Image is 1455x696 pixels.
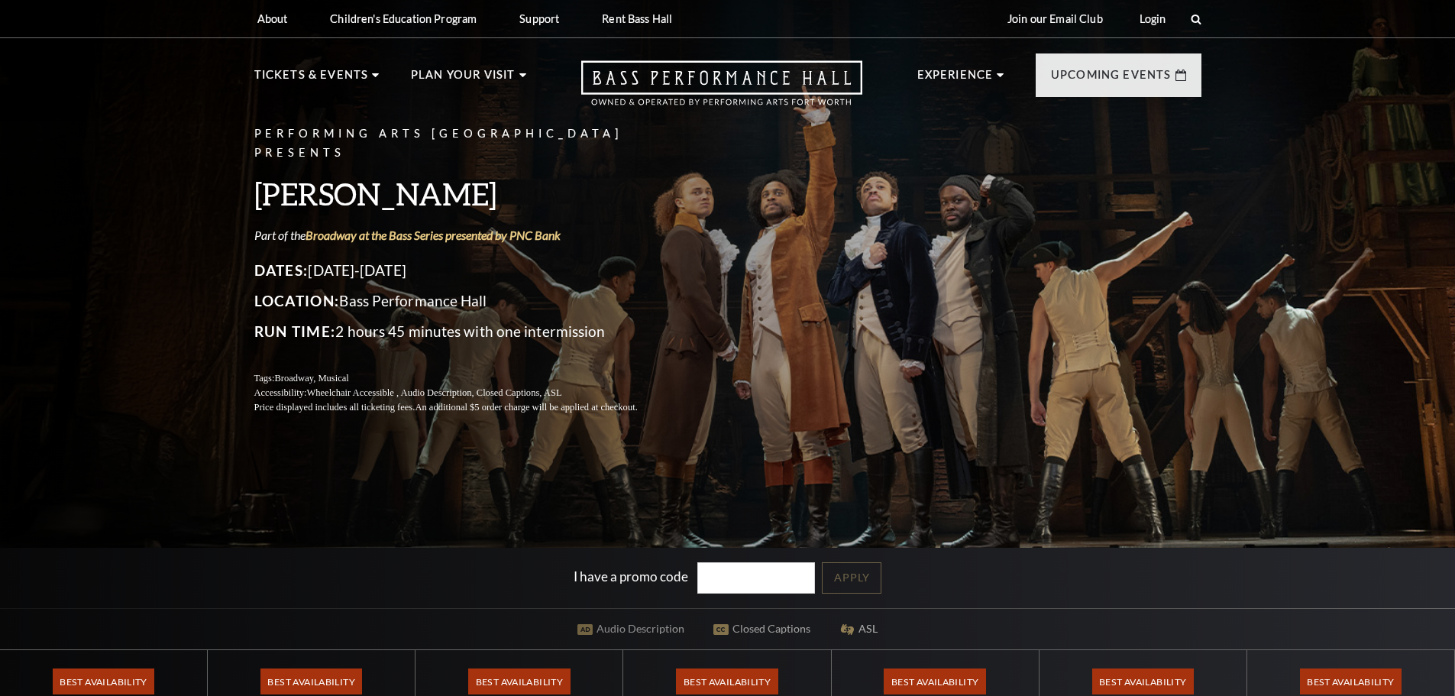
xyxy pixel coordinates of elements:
p: Support [519,12,559,25]
p: About [257,12,288,25]
p: Tags: [254,371,674,386]
label: I have a promo code [574,568,688,584]
p: Experience [917,66,994,93]
span: Best Availability [1092,668,1194,694]
p: Plan Your Visit [411,66,516,93]
span: Best Availability [676,668,778,694]
a: Broadway at the Bass Series presented by PNC Bank [306,228,561,242]
span: Best Availability [468,668,570,694]
span: Best Availability [53,668,154,694]
p: [DATE]-[DATE] [254,258,674,283]
p: 2 hours 45 minutes with one intermission [254,319,674,344]
span: Broadway, Musical [274,373,348,384]
h3: [PERSON_NAME] [254,174,674,213]
p: Rent Bass Hall [602,12,672,25]
p: Tickets & Events [254,66,369,93]
p: Upcoming Events [1051,66,1172,93]
p: Price displayed includes all ticketing fees. [254,400,674,415]
span: Location: [254,292,340,309]
p: Performing Arts [GEOGRAPHIC_DATA] Presents [254,125,674,163]
span: Dates: [254,261,309,279]
p: Accessibility: [254,386,674,400]
span: Run Time: [254,322,336,340]
p: Bass Performance Hall [254,289,674,313]
p: Part of the [254,227,674,244]
span: Best Availability [1300,668,1402,694]
span: An additional $5 order charge will be applied at checkout. [415,402,637,413]
p: Children's Education Program [330,12,477,25]
span: Best Availability [260,668,362,694]
span: Wheelchair Accessible , Audio Description, Closed Captions, ASL [306,387,561,398]
span: Best Availability [884,668,985,694]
